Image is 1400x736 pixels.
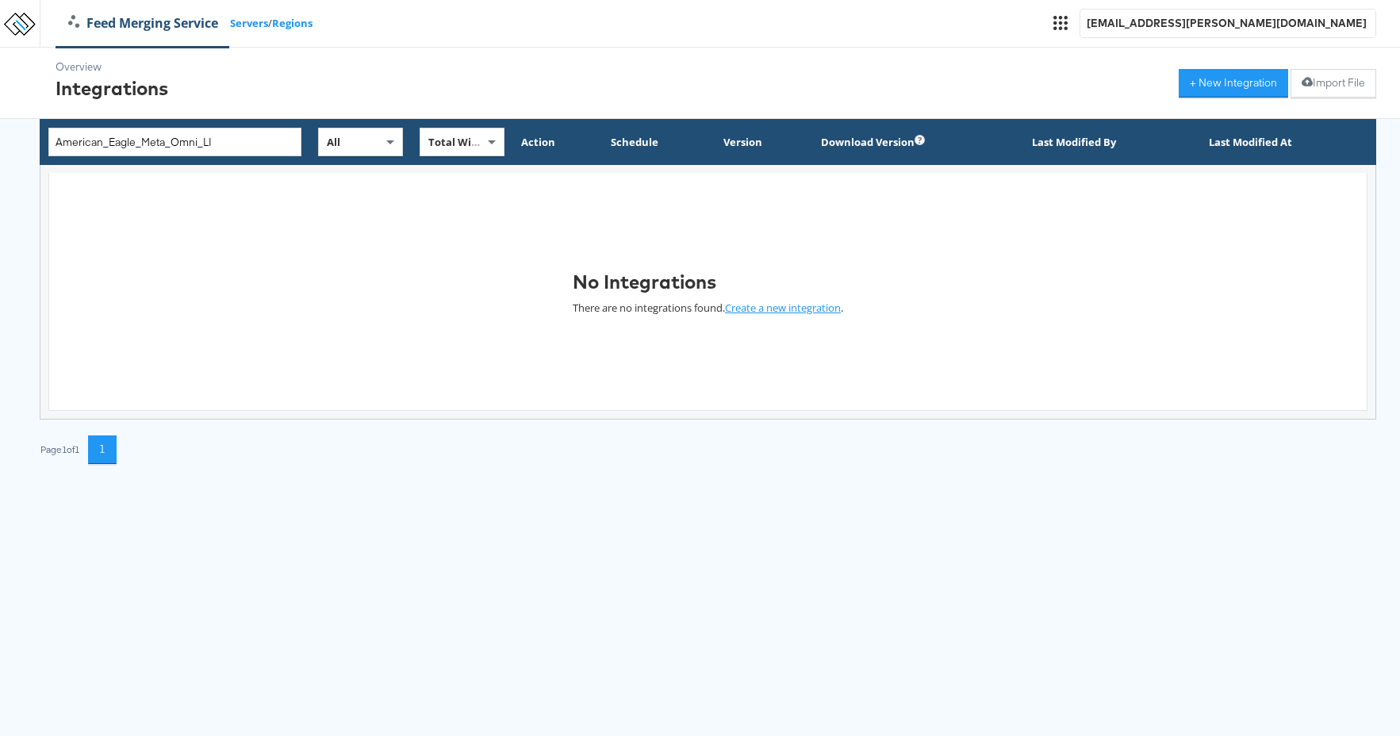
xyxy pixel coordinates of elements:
[48,128,301,156] input: Integration Name
[56,75,168,102] div: Integrations
[1291,69,1376,98] button: Import File
[725,301,841,315] a: Create a new integration
[821,135,915,150] div: Download Version
[272,16,313,31] a: Regions
[56,14,313,33] div: /
[1087,16,1369,31] div: [EMAIL_ADDRESS][PERSON_NAME][DOMAIN_NAME]
[573,268,843,315] div: There are no integrations found. .
[1179,69,1288,98] button: + New Integration
[56,59,168,75] div: Overview
[602,120,715,165] th: Schedule
[230,16,268,31] a: Servers
[513,120,602,165] th: Action
[428,135,524,149] span: Total Wine & More
[56,14,230,33] a: Feed Merging Service
[40,444,80,455] div: Page 1 of 1
[88,435,117,464] button: 1
[1024,120,1201,165] th: Last Modified By
[573,268,843,295] div: No Integrations
[1200,120,1375,165] th: Last Modified At
[327,135,340,149] span: All
[715,120,812,165] th: Version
